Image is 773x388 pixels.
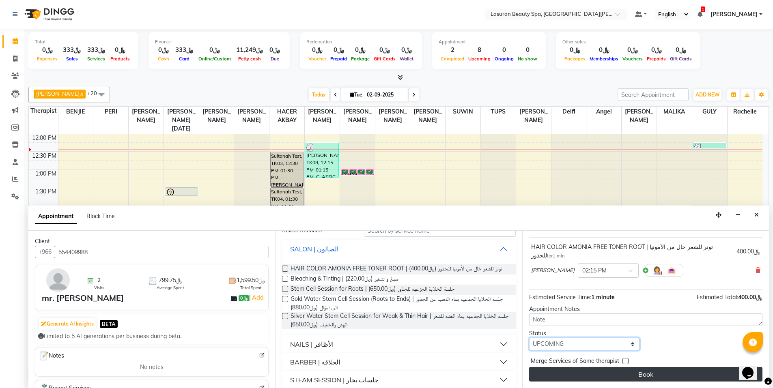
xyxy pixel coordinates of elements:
span: Products [108,56,132,62]
span: [PERSON_NAME] [234,107,269,125]
div: ﷼0 [328,45,349,55]
span: Card [177,56,192,62]
img: Interior.png [667,266,676,275]
div: Poi Anis, TK02, 01:00 PM-01:01 PM, ADD ONS [MEDICAL_DATA] REMOVAL | إزالة الكالوس [341,170,349,175]
span: ﷼1,599.50 [237,276,265,285]
span: BENJIE [58,107,93,117]
button: SALON | الصالون [285,242,512,256]
div: ﷼11,249 [233,45,266,55]
div: ﷼400.00 [736,247,760,256]
span: Memberships [588,56,620,62]
button: NAILS | الأظافر [285,337,512,352]
span: Total Spent [240,285,262,291]
button: ADD NEW [693,89,721,101]
span: PERI [93,107,128,117]
span: | [249,293,265,302]
span: [PERSON_NAME] [340,107,375,125]
span: Sales [64,56,80,62]
div: NAILS | الأظافر [290,339,334,349]
span: Upcoming [466,56,493,62]
input: 2025-09-02 [364,89,405,101]
div: BARBER | الحلاقه [290,357,340,367]
div: HAIR COLOR AMONIA FREE TONER ROOT | تونر للشعر خال من الأمونيا للجذور [531,243,733,260]
span: No notes [140,363,164,371]
img: avatar [46,268,70,292]
button: Book [529,367,762,382]
span: Appointment [35,209,77,224]
span: 1 min [553,253,565,259]
div: 1:30 PM [34,187,58,196]
span: MALIKA [657,107,692,117]
input: Search by Name/Mobile/Email/Code [55,246,269,258]
span: Expenses [35,56,60,62]
span: TUPS [481,107,516,117]
span: [PERSON_NAME] [199,107,234,125]
div: 1:00 PM [34,169,58,178]
span: Prepaid [328,56,349,62]
iframe: chat widget [739,356,765,380]
button: Generate AI Insights [39,318,96,330]
span: Estimated Service Time: [529,294,591,301]
div: Poi Anis, TK02, 01:00 PM-01:01 PM, CLASSIC PEDICURE | باديكير كلاسيك [349,170,357,175]
span: Packages [562,56,588,62]
div: Status [529,329,640,338]
span: HAIR COLOR AMONIA FREE TONER ROOT | تونر للشعر خال من الأمونيا للجذور (﷼400.00) [291,264,502,274]
div: 12:30 PM [30,152,58,160]
span: Gift Cards [372,56,398,62]
input: Search by service name [364,224,516,237]
div: Sultanah Test, TK03, 12:30 PM-01:30 PM, [PERSON_NAME] | جلسة [PERSON_NAME] [271,152,303,186]
a: x [80,90,83,97]
div: ﷼333 [172,45,196,55]
div: ﷼0 [306,45,328,55]
div: Appointment Notes [529,305,762,313]
div: Select Services [276,226,358,235]
span: [PERSON_NAME] [305,107,340,125]
div: Client [35,237,269,246]
div: Appointment [439,39,539,45]
span: +20 [87,90,103,96]
div: 2:00 PM [34,205,58,214]
span: Gold Water Stem Cell Session (Roots to Ends) | جلسه الخلايا الجذعيه بماء الذهب من الجذور الى اطوا... [291,295,509,312]
span: Silver Water Stem Cell Session for Weak & Thin Hair | جلسه الخلايا الجذعيه بماء الفضه للشعر الهش ... [291,312,509,329]
span: Stem Cell Session for Roots | جلسة الخلاية الجزعيه للجذور (﷼650.00) [291,285,454,295]
div: ﷼0 [620,45,645,55]
span: Angel [586,107,621,117]
span: SUWIN [446,107,480,117]
span: Average Spent [157,285,184,291]
input: Search Appointment [618,88,689,101]
span: Delfi [551,107,586,117]
div: [PERSON_NAME], TK10, 12:15 PM-12:16 PM, BLOW DRY LONG | تجفيف الشعر الطويل [693,143,726,148]
div: Other sales [562,39,694,45]
div: Sultanah Test, TK04, 01:30 PM-02:30 PM, [PERSON_NAME] | جلسة [PERSON_NAME] [271,188,303,222]
img: logo [21,3,76,26]
span: Vouchers [620,56,645,62]
div: Finance [155,39,283,45]
div: ﷼0 [196,45,233,55]
span: GULY [692,107,727,117]
span: HACER AKBAY [269,107,304,125]
div: Limited to 5 AI generations per business during beta. [38,332,265,341]
button: +966 [35,246,55,258]
div: SALON | الصالون [290,244,338,254]
button: Close [751,209,762,221]
span: Ongoing [493,56,516,62]
div: ﷼0 [645,45,668,55]
span: Tue [348,92,364,98]
span: [PERSON_NAME] [410,107,445,125]
div: ﷼0 [398,45,416,55]
small: for [547,253,565,259]
a: Add [251,293,265,302]
div: mr. [PERSON_NAME] [42,292,124,304]
span: [PERSON_NAME] [129,107,164,125]
span: Merge Services of Same therapist [531,357,619,367]
span: BETA [100,320,118,328]
button: STEAM SESSION | جلسات بخار [285,373,512,387]
span: Wallet [398,56,416,62]
div: ﷼0 [266,45,283,55]
span: Due [269,56,281,62]
div: [PERSON_NAME], TK09, 12:15 PM-01:15 PM, CLASSIC MANICURE | [PERSON_NAME] [306,143,338,178]
span: Visits [94,285,104,291]
div: Poi Anis, TK02, 01:00 PM-01:01 PM, GELISH GEL REMOVAL | إزالة جل الاظافر [358,170,365,175]
span: ﷼400.00 [738,294,762,301]
div: ﷼0 [668,45,694,55]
